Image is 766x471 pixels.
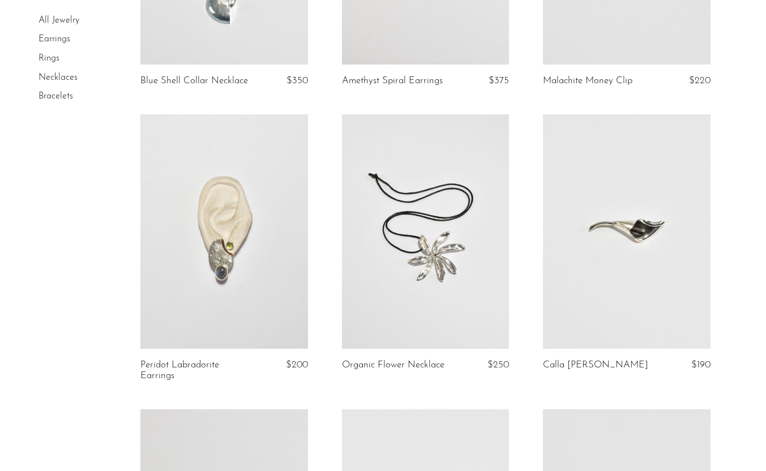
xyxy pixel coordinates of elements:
[286,360,308,370] span: $200
[342,76,443,86] a: Amethyst Spiral Earrings
[487,360,509,370] span: $250
[38,92,73,101] a: Bracelets
[489,76,509,85] span: $375
[38,54,59,63] a: Rings
[286,76,308,85] span: $350
[342,360,444,370] a: Organic Flower Necklace
[543,76,632,86] a: Malachite Money Clip
[140,360,251,381] a: Peridot Labradorite Earrings
[689,76,711,85] span: $220
[38,16,79,25] a: All Jewelry
[38,73,78,82] a: Necklaces
[38,35,70,44] a: Earrings
[543,360,648,370] a: Calla [PERSON_NAME]
[140,76,248,86] a: Blue Shell Collar Necklace
[691,360,711,370] span: $190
